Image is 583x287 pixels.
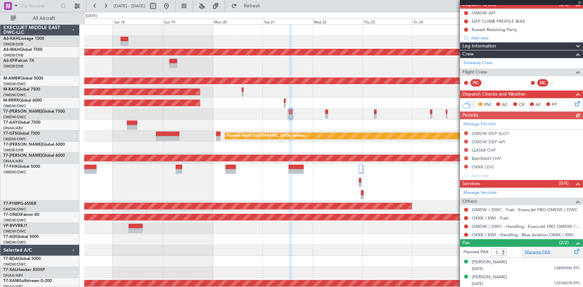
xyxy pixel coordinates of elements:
label: Planned PAX [463,249,488,256]
a: OMDW/DWC [3,170,26,175]
div: Fri 24 [412,18,462,24]
a: OMDW/DWC [3,207,26,212]
a: T7-XALHawker 850XP [3,268,45,272]
span: AF [536,102,541,108]
span: (0/4) [559,180,569,187]
a: M-RAFIGlobal 7500 [3,88,40,92]
div: Planned Maint [GEOGRAPHIC_DATA] (Seletar) [227,131,305,141]
span: A6-MAH [3,48,20,52]
button: Refresh [228,1,268,11]
span: Pax [462,239,470,247]
span: T7-AAY [3,121,18,125]
div: Add new [471,35,580,41]
a: OMDW/DWC [3,218,26,223]
div: Kuwait Receiving Party [472,27,517,32]
span: T7-BDA [3,257,18,261]
span: Flight Crew [462,68,487,76]
a: OMDB/DXB [3,42,23,47]
span: A6-EFI [3,59,16,63]
a: OMDW/DWC [3,115,26,120]
span: Services [462,180,480,188]
a: OMDW/DWC [3,137,26,142]
div: [DATE] [86,13,97,19]
span: M-AMBR [3,77,20,81]
a: OMDW/DWC [3,240,26,245]
a: OMDW / DWC - Fuel - ExecuJet FBO OMDW / DWC [472,207,578,212]
a: T7-[PERSON_NAME]Global 6000 [3,154,65,158]
span: T7-XAL [3,268,17,272]
span: All Aircraft [17,16,70,21]
div: Sat 18 [113,18,163,24]
a: VP-BVVBBJ1 [3,224,27,228]
a: T7-AIXGlobal 5000 [3,235,39,239]
span: T7-XAM [3,279,19,283]
div: - - [483,80,498,86]
span: T7-P1MP [3,202,20,206]
a: OMDW/DWC [3,262,26,267]
span: Crew [462,50,474,58]
a: T7-XAMGulfstream G-200 [3,279,52,283]
span: FP [552,102,557,108]
span: Refresh [238,4,266,8]
span: Dispatch Checks and Weather [462,91,526,98]
span: 124055942 (PP) [554,266,580,271]
a: T7-BDAGlobal 5000 [3,257,41,261]
a: OKKK / KWI - Handling - Blue Aviation OKKK / KWI [472,232,574,238]
div: - - [550,80,565,86]
div: Thu 23 [362,18,412,24]
span: T7-AIX [3,235,16,239]
a: T7-ONEXFalcon 8X [3,213,39,217]
div: OMDW API [472,10,495,16]
span: M-RRRR [3,99,19,103]
a: A6-KAHLineage 1000 [3,37,44,41]
a: OMDW/DWC [3,229,26,234]
a: T7-P1MPG-650ER [3,202,36,206]
div: PIC [470,79,481,87]
a: M-RRRRGlobal 6000 [3,99,42,103]
a: Manage PAX [525,249,550,256]
span: T7-ONEX [3,213,21,217]
a: A6-EFIFalcon 7X [3,59,34,63]
a: T7-FHXGlobal 5000 [3,165,40,169]
span: (2/2) [559,239,569,246]
a: OMDW / DWC - Handling - ExecuJet FBO OMDW / DWC [472,224,580,229]
a: T7-[PERSON_NAME]Global 6000 [3,143,65,147]
a: DNAA/ABV [3,159,23,164]
a: T7-GTSGlobal 7500 [3,132,40,136]
span: M-RAFI [3,88,17,92]
div: [PERSON_NAME] [472,259,507,266]
span: 133749278 (PP) [554,281,580,286]
span: [DATE] - [DATE] [114,3,145,9]
span: AC [502,102,508,108]
div: [PERSON_NAME] [472,274,507,281]
a: OMDB/DXB [3,148,23,153]
a: M-AMBRGlobal 5000 [3,77,43,81]
span: [DATE] [472,281,483,286]
span: T7-[PERSON_NAME] [3,154,42,158]
a: Manage Services [463,189,497,196]
span: T7-GTS [3,132,17,136]
span: CR [519,102,525,108]
a: OMDB/DXB [3,53,23,58]
div: Wed 22 [313,18,362,24]
span: Others [462,198,477,205]
span: VP-BVV [3,224,18,228]
a: OMDW/DWC [3,82,26,87]
a: OMDW/DWC [3,104,26,109]
span: Leg Information [462,42,496,50]
a: OMDB/DXB [3,64,23,69]
div: Mon 20 [213,18,263,24]
a: DNAA/ABV [3,273,23,278]
a: OKKK / KWI - Fuel [472,215,508,221]
span: [DATE] [472,266,483,271]
span: PM [484,102,491,108]
div: DEP CLIMB PROFILE BIAS [472,18,525,24]
div: Sun 19 [163,18,213,24]
div: SIC [537,79,548,87]
div: Fri 17 [63,18,113,24]
span: T7-FHX [3,165,17,169]
span: A6-KAH [3,37,19,41]
a: DNAA/ABV [3,126,23,131]
input: Trip Number [20,1,59,11]
a: T7-[PERSON_NAME]Global 7500 [3,110,65,114]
